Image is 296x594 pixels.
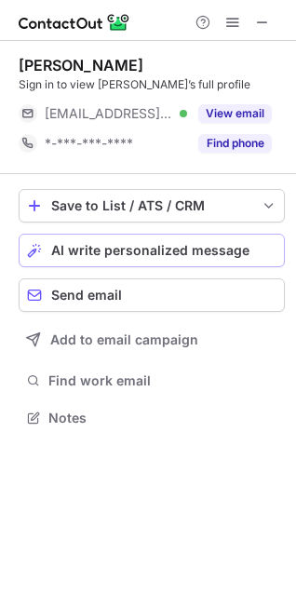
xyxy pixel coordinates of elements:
span: [EMAIL_ADDRESS][DOMAIN_NAME] [45,105,173,122]
img: ContactOut v5.3.10 [19,11,130,34]
div: Sign in to view [PERSON_NAME]’s full profile [19,76,285,93]
button: Reveal Button [198,104,272,123]
div: Save to List / ATS / CRM [51,198,252,213]
button: Reveal Button [198,134,272,153]
button: save-profile-one-click [19,189,285,223]
button: Notes [19,405,285,431]
span: Add to email campaign [50,332,198,347]
span: Find work email [48,372,277,389]
button: Add to email campaign [19,323,285,357]
button: Send email [19,278,285,312]
span: AI write personalized message [51,243,249,258]
div: [PERSON_NAME] [19,56,143,74]
button: Find work email [19,368,285,394]
span: Send email [51,288,122,303]
span: Notes [48,410,277,426]
button: AI write personalized message [19,234,285,267]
